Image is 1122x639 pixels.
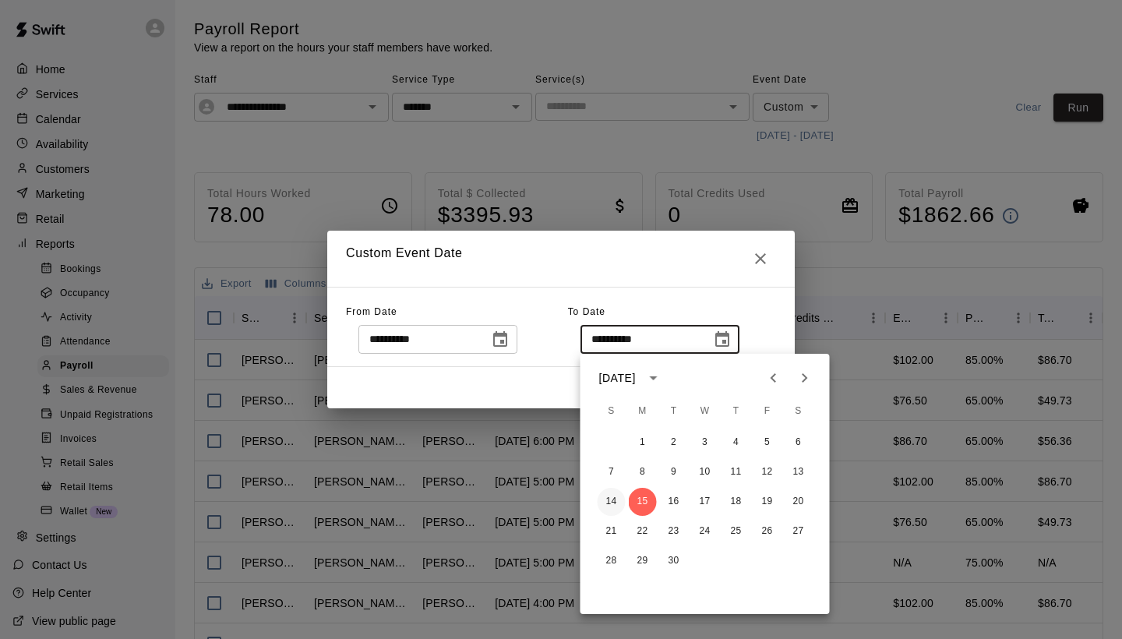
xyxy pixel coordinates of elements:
span: From Date [346,306,397,317]
button: 29 [629,547,657,575]
span: Tuesday [660,396,688,427]
span: Friday [753,396,782,427]
button: 20 [785,488,813,516]
button: 5 [753,429,782,457]
button: Previous month [758,362,789,394]
button: 17 [691,488,719,516]
span: To Date [568,306,605,317]
span: Saturday [785,396,813,427]
button: Next month [789,362,820,394]
span: Monday [629,396,657,427]
button: 30 [660,547,688,575]
button: 28 [598,547,626,575]
div: [DATE] [599,370,636,387]
button: calendar view is open, switch to year view [640,365,667,391]
button: 11 [722,458,750,486]
button: 21 [598,517,626,545]
button: 25 [722,517,750,545]
button: 3 [691,429,719,457]
button: 2 [660,429,688,457]
button: 18 [722,488,750,516]
button: 9 [660,458,688,486]
button: 24 [691,517,719,545]
button: 15 [629,488,657,516]
span: Sunday [598,396,626,427]
button: 22 [629,517,657,545]
h2: Custom Event Date [327,231,795,287]
button: 23 [660,517,688,545]
button: 26 [753,517,782,545]
span: Thursday [722,396,750,427]
button: 27 [785,517,813,545]
button: 13 [785,458,813,486]
button: 8 [629,458,657,486]
button: 1 [629,429,657,457]
button: 10 [691,458,719,486]
button: Choose date, selected date is Sep 8, 2025 [485,324,516,355]
button: 16 [660,488,688,516]
button: Close [745,243,776,274]
button: 7 [598,458,626,486]
button: 19 [753,488,782,516]
button: 12 [753,458,782,486]
button: 4 [722,429,750,457]
button: 14 [598,488,626,516]
button: 6 [785,429,813,457]
span: Wednesday [691,396,719,427]
button: Choose date, selected date is Sep 15, 2025 [707,324,738,355]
